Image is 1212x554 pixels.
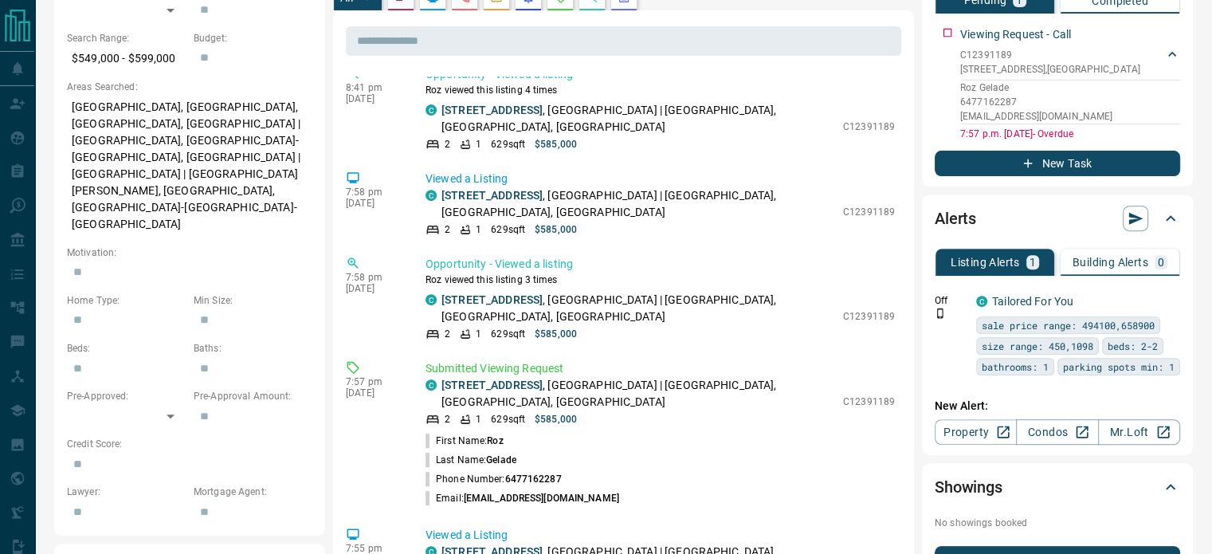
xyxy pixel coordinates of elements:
p: 2 [445,412,450,426]
a: Condos [1016,419,1098,445]
p: 7:55 pm [346,543,402,554]
p: Beds: [67,341,186,356]
p: Baths: [194,341,312,356]
p: 2 [445,327,450,341]
p: Budget: [194,31,312,45]
p: Roz viewed this listing 4 times [426,83,895,97]
p: Roz Gelade [960,81,1180,95]
a: Mr.Loft [1098,419,1180,445]
p: Roz viewed this listing 3 times [426,273,895,287]
p: Viewed a Listing [426,527,895,544]
p: Search Range: [67,31,186,45]
p: C12391189 [843,205,895,219]
p: Listing Alerts [951,257,1020,268]
p: 1 [476,412,481,426]
span: parking spots min: 1 [1063,359,1175,375]
p: 1 [476,137,481,151]
p: [DATE] [346,387,402,399]
button: New Task [935,151,1180,176]
p: [DATE] [346,198,402,209]
p: 1 [1030,257,1036,268]
p: Email: [426,491,619,505]
p: Pre-Approval Amount: [194,389,312,403]
p: Lawyer: [67,485,186,499]
div: condos.ca [426,190,437,201]
p: [EMAIL_ADDRESS][DOMAIN_NAME] [960,109,1180,124]
p: Motivation: [67,246,312,260]
p: 7:57 p.m. [DATE] - Overdue [960,127,1180,141]
p: [DATE] [346,93,402,104]
p: 8:41 pm [346,82,402,93]
span: beds: 2-2 [1108,338,1158,354]
p: C12391189 [843,120,895,134]
span: Roz [487,435,503,446]
svg: Push Notification Only [935,308,946,319]
p: 6477162287 [960,95,1180,109]
p: 629 sqft [491,137,525,151]
p: , [GEOGRAPHIC_DATA] | [GEOGRAPHIC_DATA], [GEOGRAPHIC_DATA], [GEOGRAPHIC_DATA] [441,187,835,221]
a: Property [935,419,1017,445]
p: No showings booked [935,516,1180,530]
p: Opportunity - Viewed a listing [426,256,895,273]
p: C12391189 [843,309,895,324]
p: Min Size: [194,293,312,308]
span: Gelade [486,454,516,466]
p: Phone Number: [426,472,562,486]
div: condos.ca [426,104,437,116]
p: New Alert: [935,398,1180,415]
p: , [GEOGRAPHIC_DATA] | [GEOGRAPHIC_DATA], [GEOGRAPHIC_DATA], [GEOGRAPHIC_DATA] [441,377,835,411]
span: sale price range: 494100,658900 [982,317,1155,333]
p: Off [935,293,967,308]
p: 7:58 pm [346,187,402,198]
h2: Alerts [935,206,976,231]
p: 1 [476,327,481,341]
p: Mortgage Agent: [194,485,312,499]
p: First Name: [426,434,504,448]
p: 0 [1158,257,1164,268]
div: condos.ca [976,296,987,307]
div: Showings [935,468,1180,506]
span: 6477162287 [504,473,561,485]
span: size range: 450,1098 [982,338,1093,354]
a: [STREET_ADDRESS] [441,189,543,202]
p: Submitted Viewing Request [426,360,895,377]
p: [STREET_ADDRESS] , [GEOGRAPHIC_DATA] [960,62,1140,77]
p: Pre-Approved: [67,389,186,403]
p: , [GEOGRAPHIC_DATA] | [GEOGRAPHIC_DATA], [GEOGRAPHIC_DATA], [GEOGRAPHIC_DATA] [441,292,835,325]
p: [GEOGRAPHIC_DATA], [GEOGRAPHIC_DATA], [GEOGRAPHIC_DATA], [GEOGRAPHIC_DATA] | [GEOGRAPHIC_DATA], [... [67,94,312,238]
p: 7:58 pm [346,272,402,283]
p: C12391189 [843,395,895,409]
div: C12391189[STREET_ADDRESS],[GEOGRAPHIC_DATA] [960,45,1180,80]
p: Viewing Request - Call [960,26,1071,43]
span: [EMAIL_ADDRESS][DOMAIN_NAME] [464,493,619,504]
a: [STREET_ADDRESS] [441,293,543,306]
h2: Showings [935,474,1002,500]
p: Areas Searched: [67,80,312,94]
p: Credit Score: [67,437,312,451]
p: 2 [445,137,450,151]
a: [STREET_ADDRESS] [441,379,543,391]
p: , [GEOGRAPHIC_DATA] | [GEOGRAPHIC_DATA], [GEOGRAPHIC_DATA], [GEOGRAPHIC_DATA] [441,102,835,136]
p: $585,000 [535,412,577,426]
p: $585,000 [535,137,577,151]
p: $549,000 - $599,000 [67,45,186,72]
p: 629 sqft [491,412,525,426]
p: $585,000 [535,222,577,237]
div: Alerts [935,199,1180,238]
p: 629 sqft [491,222,525,237]
span: bathrooms: 1 [982,359,1049,375]
p: Home Type: [67,293,186,308]
p: 629 sqft [491,327,525,341]
a: [STREET_ADDRESS] [441,104,543,116]
div: condos.ca [426,294,437,305]
p: Last Name: [426,453,516,467]
p: $585,000 [535,327,577,341]
div: condos.ca [426,379,437,391]
p: 7:57 pm [346,376,402,387]
a: Tailored For You [992,295,1073,308]
p: Viewed a Listing [426,171,895,187]
p: 1 [476,222,481,237]
p: 2 [445,222,450,237]
p: Building Alerts [1073,257,1148,268]
p: C12391189 [960,48,1140,62]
